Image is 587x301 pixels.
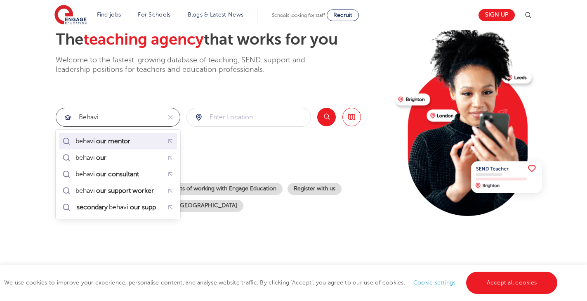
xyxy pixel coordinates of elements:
div: behavi [75,154,108,162]
span: Recruit [333,12,352,18]
p: Welcome to the fastest-growing database of teaching, SEND, support and leadership positions for t... [56,55,328,75]
a: Sign up [479,9,515,21]
mark: our mentor [95,136,132,146]
span: Schools looking for staff [272,12,325,18]
span: teaching agency [83,31,204,48]
a: Recruit [327,9,359,21]
div: behavi [75,203,161,211]
div: behavi [75,170,140,178]
button: Fill query with "behaviour support worker" [164,185,177,197]
button: Fill query with "secondary behaviour support" [164,201,177,214]
a: Find jobs [97,12,121,18]
mark: our support [128,202,165,212]
a: Accept all cookies [466,272,558,294]
button: Fill query with "behaviour mentor" [164,135,177,148]
mark: our support worker [95,186,155,196]
a: Blogs & Latest News [188,12,244,18]
div: Submit [186,108,311,127]
span: We use cookies to improve your experience, personalise content, and analyse website traffic. By c... [4,280,559,286]
ul: Submit [59,133,177,216]
mark: secondary [75,202,109,212]
div: behavi [75,187,155,195]
input: Submit [56,108,161,126]
a: Benefits of working with Engage Education [157,183,283,195]
mark: our consultant [95,169,140,179]
button: Clear [161,108,180,126]
mark: our [95,153,108,163]
a: For Schools [138,12,170,18]
div: behavi [75,137,132,145]
input: Submit [187,108,311,126]
img: Engage Education [54,5,87,26]
h2: The that works for you [56,30,389,49]
div: Submit [56,108,180,127]
a: Cookie settings [413,280,456,286]
a: Register with us [288,183,342,195]
button: Fill query with "behaviour consultant" [164,168,177,181]
button: Search [317,108,336,126]
p: Trending searches [56,160,389,175]
button: Fill query with "behaviour" [164,152,177,164]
